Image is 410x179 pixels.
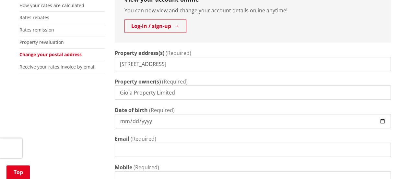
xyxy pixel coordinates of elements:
a: Property revaluation [19,39,64,45]
iframe: Messenger Launcher [380,152,404,175]
a: How your rates are calculated [19,2,84,8]
span: (Required) [134,164,159,171]
a: Log-in / sign-up [124,19,186,33]
label: Property address(s) [115,49,164,57]
label: Property owner(s) [115,78,161,85]
label: Email [115,135,129,143]
label: Date of birth [115,106,148,114]
span: (Required) [162,78,188,85]
a: Change your postal address [19,51,82,58]
label: Mobile [115,163,132,171]
a: Top [6,165,30,179]
a: Receive your rates invoice by email [19,64,96,70]
span: (Required) [131,135,156,142]
p: You can now view and change your account details online anytime! [124,6,381,14]
span: (Required) [149,107,175,114]
a: Rates rebates [19,14,49,20]
a: Rates remission [19,27,54,33]
span: (Required) [166,49,191,57]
